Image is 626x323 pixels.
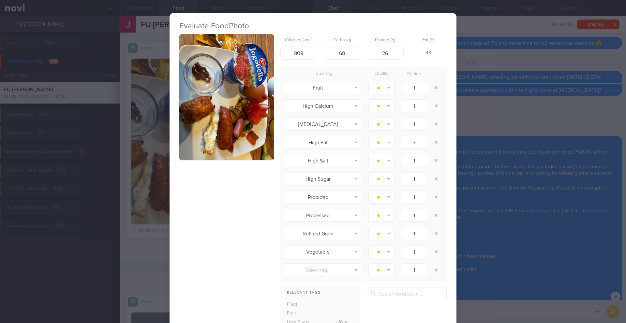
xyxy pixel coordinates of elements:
div: Fried [280,300,322,309]
div: Portion [398,69,430,78]
button: Vegetable [284,245,362,258]
button: [MEDICAL_DATA] [284,118,362,131]
div: 48 [410,47,447,60]
input: 33 [324,47,361,60]
input: 1.0 [401,209,427,222]
input: 1.0 [401,99,427,112]
input: 1.0 [401,263,427,276]
input: 1.0 [401,154,427,167]
button: High Salt [284,154,362,167]
label: Carbs (g) [326,37,358,43]
input: 1.0 [401,136,427,149]
button: Select tag... [284,263,362,276]
input: 1.0 [401,245,427,258]
input: 1.0 [401,172,427,185]
button: Processed [284,209,362,222]
label: Protein (g) [369,37,401,43]
div: Quality [365,69,398,78]
button: High Calcium [284,99,362,112]
button: Refined Grain [284,227,362,240]
label: Fat (g) [413,37,444,43]
input: 9 [367,47,404,60]
input: 1.0 [401,118,427,131]
input: 1.0 [401,190,427,204]
input: 1.0 [401,227,427,240]
div: Fruit [280,309,322,318]
button: Probiotic [284,190,362,204]
button: High Fat [284,136,362,149]
input: 1.0 [401,81,427,94]
div: Relevant Tags [280,289,360,297]
button: High Sugar [284,172,362,185]
div: Food Tag [280,69,365,78]
input: Search food bank... [367,287,447,300]
input: 250 [280,47,317,60]
label: Calories (kcal) [283,37,315,43]
h2: Evaluate Food Photo [179,21,447,31]
button: Fruit [284,81,362,94]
